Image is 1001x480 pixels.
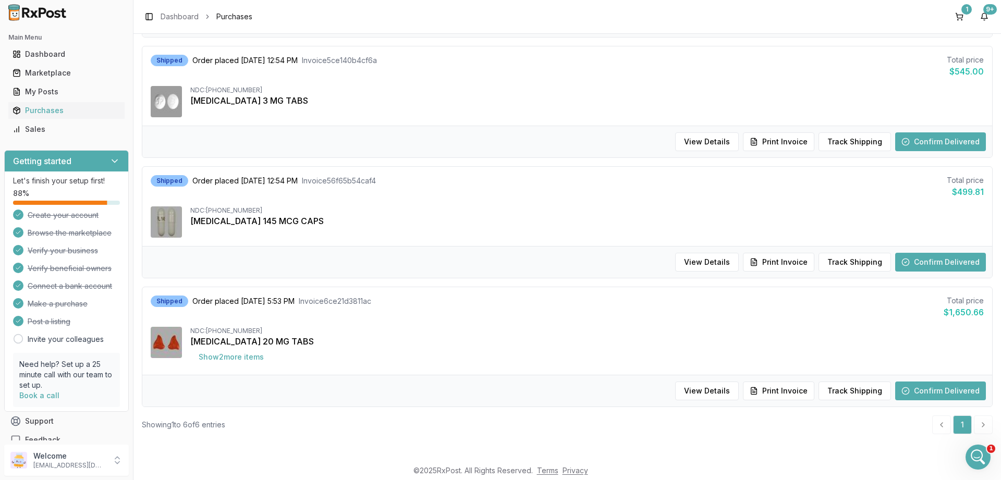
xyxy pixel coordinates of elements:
button: Track Shipping [819,132,891,151]
a: Marketplace [8,64,125,82]
a: Sales [8,120,125,139]
span: 1 [987,445,995,453]
a: Dashboard [8,45,125,64]
span: Make a purchase [28,299,88,309]
span: Post a listing [28,316,70,327]
span: Invoice 56f65b54caf4 [302,176,376,186]
button: Print Invoice [743,132,814,151]
div: Dashboard [13,49,120,59]
button: My Posts [4,83,129,100]
button: Print Invoice [743,253,814,272]
div: Sales [13,124,120,134]
a: Terms [537,466,558,475]
div: 1 [961,4,972,15]
a: Dashboard [161,11,199,22]
div: 9+ [983,4,997,15]
div: Shipped [151,296,188,307]
img: RxPost Logo [4,4,71,21]
span: 88 % [13,188,29,199]
p: [EMAIL_ADDRESS][DOMAIN_NAME] [33,461,106,470]
div: $1,650.66 [944,306,984,318]
p: Let's finish your setup first! [13,176,120,186]
div: NDC: [PHONE_NUMBER] [190,86,984,94]
a: Privacy [563,466,588,475]
div: $545.00 [947,65,984,78]
span: Invoice 6ce21d3811ac [299,296,371,306]
div: Purchases [13,105,120,116]
span: Invoice 5ce140b4cf6a [302,55,377,66]
a: 1 [953,415,972,434]
img: Linzess 145 MCG CAPS [151,206,182,238]
button: Sales [4,121,129,138]
div: [MEDICAL_DATA] 3 MG TABS [190,94,984,107]
button: View Details [675,132,739,151]
a: My Posts [8,82,125,101]
span: Order placed [DATE] 5:53 PM [192,296,295,306]
div: [MEDICAL_DATA] 145 MCG CAPS [190,215,984,227]
button: Dashboard [4,46,129,63]
div: NDC: [PHONE_NUMBER] [190,327,984,335]
div: Shipped [151,175,188,187]
div: Total price [947,55,984,65]
a: Book a call [19,391,59,400]
nav: pagination [932,415,993,434]
img: Xarelto 20 MG TABS [151,327,182,358]
button: Track Shipping [819,381,891,400]
div: Total price [944,296,984,306]
p: Welcome [33,451,106,461]
div: Shipped [151,55,188,66]
span: Verify your business [28,245,98,256]
div: [MEDICAL_DATA] 20 MG TABS [190,335,984,348]
button: Marketplace [4,65,129,81]
button: Confirm Delivered [895,132,986,151]
span: Order placed [DATE] 12:54 PM [192,176,298,186]
span: Connect a bank account [28,281,112,291]
h2: Main Menu [8,33,125,42]
div: $499.81 [947,186,984,198]
div: My Posts [13,87,120,97]
span: Browse the marketplace [28,228,112,238]
div: Total price [947,175,984,186]
img: Trulance 3 MG TABS [151,86,182,117]
span: Verify beneficial owners [28,263,112,274]
span: Feedback [25,435,60,445]
button: Confirm Delivered [895,381,986,400]
button: View Details [675,253,739,272]
p: Need help? Set up a 25 minute call with our team to set up. [19,359,114,390]
div: Showing 1 to 6 of 6 entries [142,420,225,430]
a: Invite your colleagues [28,334,104,344]
button: Show2more items [190,348,272,366]
button: Print Invoice [743,381,814,400]
button: Feedback [4,430,129,449]
button: Purchases [4,102,129,119]
span: Order placed [DATE] 12:54 PM [192,55,298,66]
button: Support [4,412,129,430]
button: 9+ [976,8,993,25]
button: Confirm Delivered [895,253,986,272]
span: Create your account [28,210,99,220]
button: View Details [675,381,739,400]
a: Purchases [8,101,125,120]
h3: Getting started [13,155,71,167]
div: Marketplace [13,68,120,78]
img: User avatar [10,452,27,469]
iframe: Intercom live chat [966,445,991,470]
button: Track Shipping [819,253,891,272]
span: Purchases [216,11,252,22]
nav: breadcrumb [161,11,252,22]
button: 1 [951,8,968,25]
div: NDC: [PHONE_NUMBER] [190,206,984,215]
